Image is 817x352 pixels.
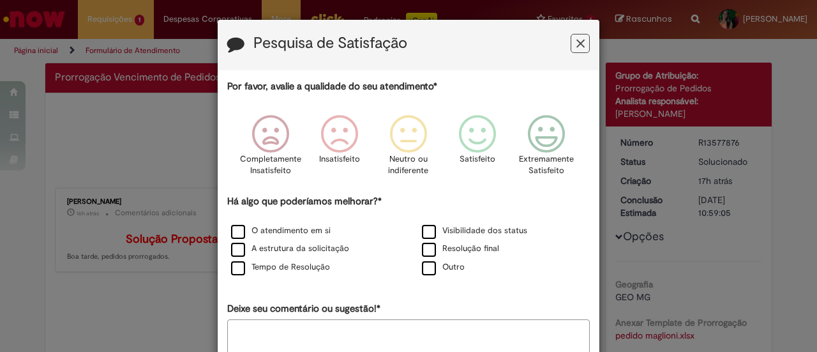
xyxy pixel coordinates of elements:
p: Neutro ou indiferente [386,153,431,177]
div: Insatisfeito [307,105,372,193]
label: Deixe seu comentário ou sugestão!* [227,302,380,316]
label: Outro [422,261,465,273]
p: Extremamente Satisfeito [519,153,574,177]
p: Insatisfeito [319,153,360,165]
label: Por favor, avalie a qualidade do seu atendimento* [227,80,437,93]
div: Satisfeito [445,105,510,193]
div: Completamente Insatisfeito [237,105,303,193]
label: Visibilidade dos status [422,225,527,237]
label: Tempo de Resolução [231,261,330,273]
p: Completamente Insatisfeito [240,153,301,177]
div: Há algo que poderíamos melhorar?* [227,195,590,277]
div: Extremamente Satisfeito [514,105,579,193]
p: Satisfeito [460,153,495,165]
label: O atendimento em si [231,225,331,237]
label: Pesquisa de Satisfação [253,35,407,52]
label: A estrutura da solicitação [231,243,349,255]
label: Resolução final [422,243,499,255]
div: Neutro ou indiferente [376,105,441,193]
